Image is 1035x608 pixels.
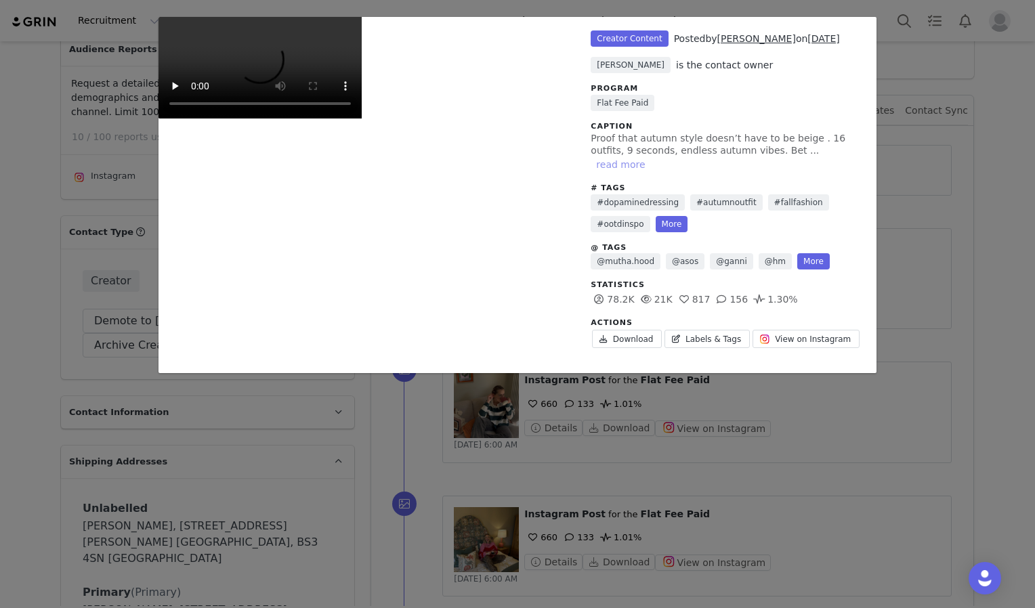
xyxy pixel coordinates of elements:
[751,294,797,305] span: 1.30%
[713,294,748,305] span: 156
[591,216,650,232] a: #ootdinspo
[591,30,668,47] span: Creator Content
[591,133,845,156] span: Proof that autumn style doesn’t have to be beige . 16 outfits, 9 seconds, endless autumn vibes. B...
[591,83,863,95] div: Program
[797,253,830,269] a: More
[591,183,863,194] div: # Tags
[664,330,750,348] a: Labels & Tags
[690,194,763,211] a: #autumnoutfit
[656,216,688,232] a: More
[11,11,556,26] body: Rich Text Area. Press ALT-0 for help.
[638,294,673,305] span: 21K
[666,253,704,269] a: @asos
[753,330,860,348] a: View on Instagram
[591,294,634,305] span: 78.2K
[591,253,660,269] a: @mutha.hood
[759,334,770,345] img: instagram.svg
[676,294,711,305] span: 817
[591,194,685,211] a: #dopaminedressing
[592,330,662,348] a: Download
[717,33,796,44] a: [PERSON_NAME]
[807,33,839,44] a: [DATE]
[710,253,753,269] a: @ganni
[159,17,876,373] div: Unlabeled
[674,32,840,46] div: Posted on
[768,194,829,211] a: #fallfashion
[591,318,863,329] div: Actions
[591,121,863,133] div: Caption
[759,253,792,269] a: @hm
[676,58,773,72] div: is the contact owner
[591,57,671,73] span: [PERSON_NAME]
[969,562,1001,594] div: Open Intercom Messenger
[591,156,650,173] button: read more
[775,333,851,345] span: View on Instagram
[591,95,654,111] a: Flat Fee Paid
[591,280,863,291] div: Statistics
[705,33,795,44] span: by
[591,242,863,254] div: @ Tags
